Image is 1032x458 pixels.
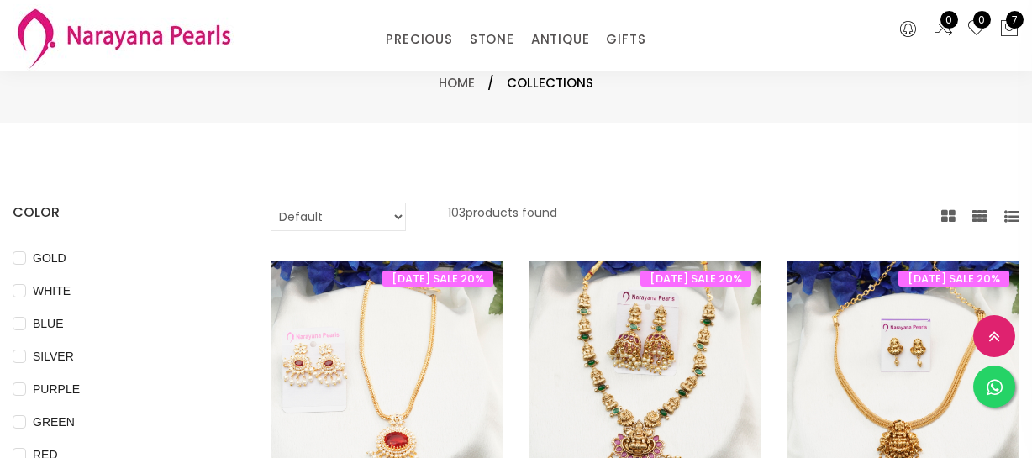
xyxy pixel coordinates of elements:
span: PURPLE [26,380,87,398]
span: GOLD [26,249,73,267]
span: [DATE] SALE 20% [382,271,493,287]
a: Home [439,74,475,92]
a: ANTIQUE [531,27,590,52]
a: 0 [934,18,954,40]
span: [DATE] SALE 20% [640,271,751,287]
span: [DATE] SALE 20% [898,271,1009,287]
span: / [487,73,494,93]
span: 7 [1006,11,1024,29]
a: PRECIOUS [386,27,452,52]
a: 0 [966,18,987,40]
button: 7 [999,18,1019,40]
a: STONE [470,27,514,52]
h4: COLOR [13,203,220,223]
span: BLUE [26,314,71,333]
span: SILVER [26,347,81,366]
p: 103 products found [448,203,557,231]
a: GIFTS [606,27,645,52]
span: Collections [507,73,593,93]
span: 0 [940,11,958,29]
span: WHITE [26,282,77,300]
span: GREEN [26,413,82,431]
span: 0 [973,11,991,29]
